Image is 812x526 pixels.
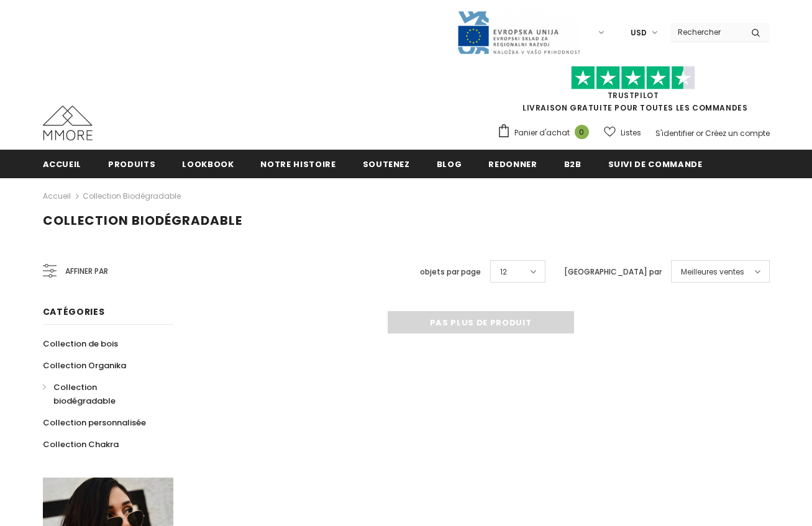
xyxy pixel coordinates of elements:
[43,360,126,371] span: Collection Organika
[43,150,82,178] a: Accueil
[457,27,581,37] a: Javni Razpis
[655,128,694,138] a: S'identifier
[53,381,116,407] span: Collection biodégradable
[488,150,537,178] a: Redonner
[705,128,770,138] a: Créez un compte
[182,150,234,178] a: Lookbook
[564,266,662,278] label: [GEOGRAPHIC_DATA] par
[43,189,71,204] a: Accueil
[260,150,335,178] a: Notre histoire
[43,438,119,450] span: Collection Chakra
[604,122,641,143] a: Listes
[437,150,462,178] a: Blog
[420,266,481,278] label: objets par page
[457,10,581,55] img: Javni Razpis
[43,376,160,412] a: Collection biodégradable
[83,191,181,201] a: Collection biodégradable
[488,158,537,170] span: Redonner
[182,158,234,170] span: Lookbook
[575,125,589,139] span: 0
[260,158,335,170] span: Notre histoire
[631,27,647,39] span: USD
[670,23,742,41] input: Search Site
[43,338,118,350] span: Collection de bois
[564,150,582,178] a: B2B
[571,66,695,90] img: Faites confiance aux étoiles pilotes
[108,150,155,178] a: Produits
[363,150,410,178] a: soutenez
[43,212,242,229] span: Collection biodégradable
[43,306,105,318] span: Catégories
[43,158,82,170] span: Accueil
[696,128,703,138] span: or
[608,90,659,101] a: TrustPilot
[608,150,703,178] a: Suivi de commande
[497,71,770,113] span: LIVRAISON GRATUITE POUR TOUTES LES COMMANDES
[108,158,155,170] span: Produits
[43,355,126,376] a: Collection Organika
[564,158,582,170] span: B2B
[65,265,108,278] span: Affiner par
[437,158,462,170] span: Blog
[363,158,410,170] span: soutenez
[43,412,146,433] a: Collection personnalisée
[43,433,119,455] a: Collection Chakra
[500,266,507,278] span: 12
[514,127,570,139] span: Panier d'achat
[608,158,703,170] span: Suivi de commande
[621,127,641,139] span: Listes
[497,124,595,142] a: Panier d'achat 0
[681,266,744,278] span: Meilleures ventes
[43,106,93,140] img: Cas MMORE
[43,333,118,355] a: Collection de bois
[43,417,146,429] span: Collection personnalisée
